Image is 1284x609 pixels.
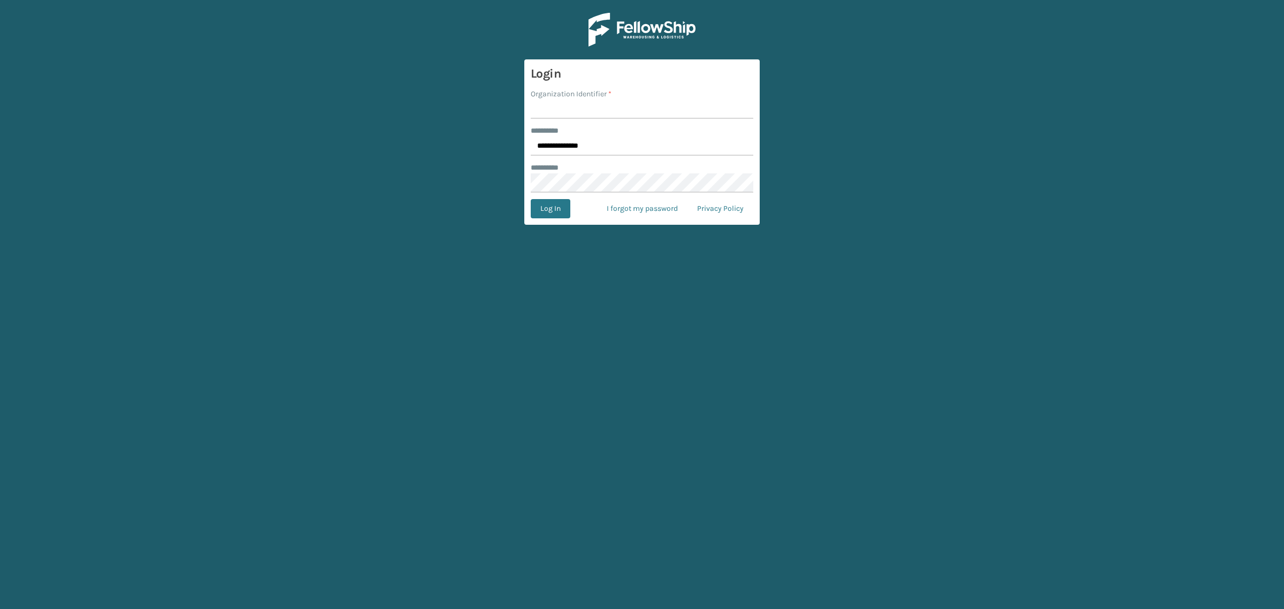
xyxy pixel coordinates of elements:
[531,88,612,100] label: Organization Identifier
[531,66,753,82] h3: Login
[597,199,687,218] a: I forgot my password
[588,13,695,47] img: Logo
[687,199,753,218] a: Privacy Policy
[531,199,570,218] button: Log In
